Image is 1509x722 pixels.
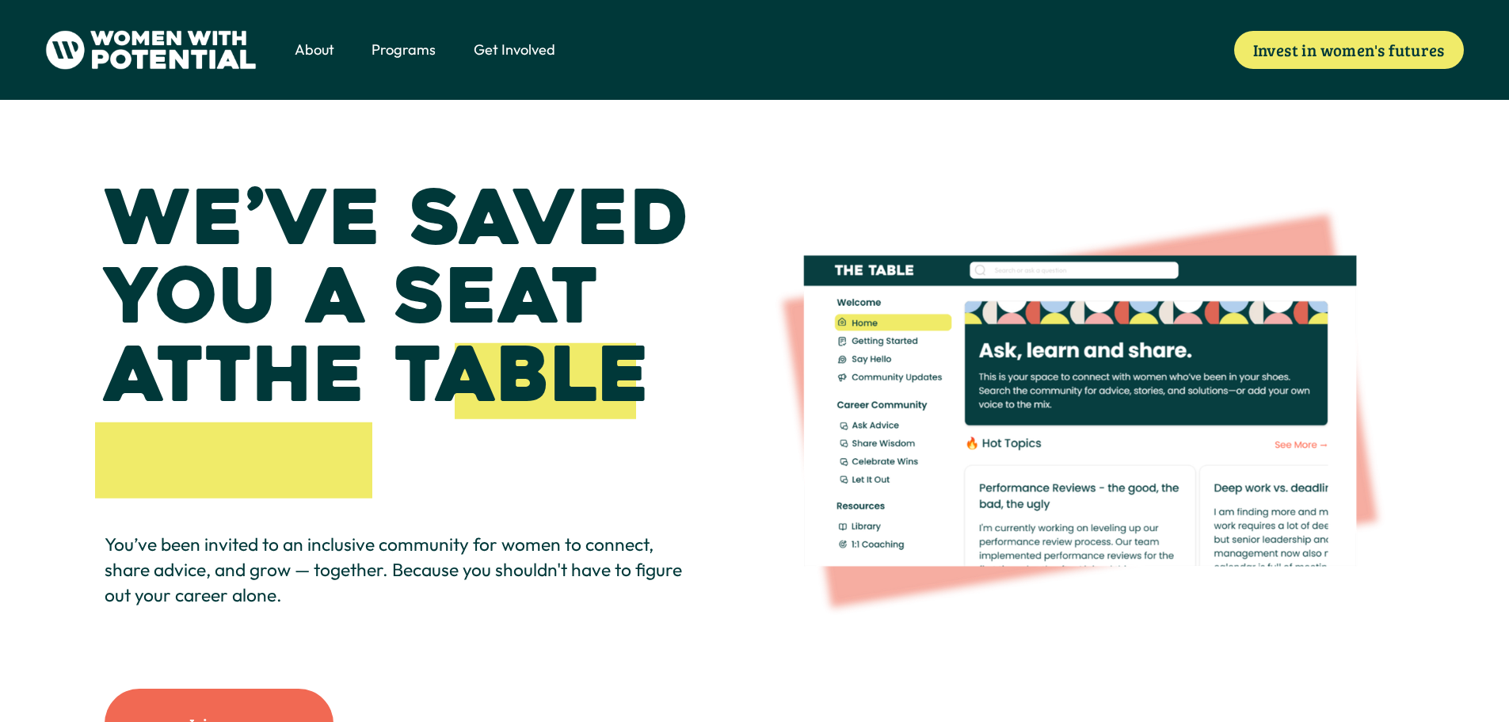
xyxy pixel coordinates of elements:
[204,327,651,424] span: The Table
[295,40,334,60] span: About
[372,38,436,61] a: folder dropdown
[105,532,691,608] p: You’ve been invited to an inclusive community for women to connect, share advice, and grow — toge...
[295,38,334,61] a: folder dropdown
[1234,31,1464,68] a: Invest in women's futures
[474,38,555,61] a: folder dropdown
[45,30,257,70] img: Women With Potential
[372,40,436,60] span: Programs
[474,40,555,60] span: Get Involved
[105,179,691,414] h1: We’ve saved you a seat at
